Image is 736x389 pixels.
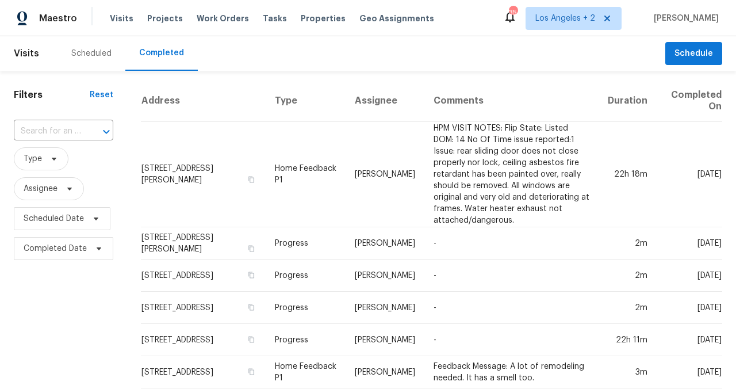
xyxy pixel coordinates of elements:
td: [STREET_ADDRESS][PERSON_NAME] [141,122,266,227]
td: Progress [266,292,346,324]
td: HPM VISIT NOTES: Flip State: Listed DOM: 14 No Of Time issue reported:1 Issue: rear sliding door ... [424,122,599,227]
td: [PERSON_NAME] [346,260,424,292]
span: Type [24,153,42,165]
span: Schedule [674,47,713,61]
td: 2m [599,227,657,260]
td: [STREET_ADDRESS] [141,324,266,356]
td: [DATE] [657,324,722,356]
td: Feedback Message: A lot of remodeling needed. It has a smell too. [424,356,599,388]
span: [PERSON_NAME] [649,13,719,24]
input: Search for an address... [14,123,81,140]
span: Visits [110,13,133,24]
button: Copy Address [246,243,256,254]
td: - [424,292,599,324]
th: Completed On [657,80,722,122]
span: Tasks [263,14,287,22]
h1: Filters [14,89,90,101]
td: Progress [266,227,346,260]
button: Copy Address [246,174,256,185]
td: [DATE] [657,227,722,260]
th: Assignee [346,80,424,122]
span: Los Angeles + 2 [535,13,595,24]
td: 2m [599,260,657,292]
td: 2m [599,292,657,324]
td: Progress [266,260,346,292]
td: - [424,260,599,292]
td: 22h 11m [599,324,657,356]
span: Projects [147,13,183,24]
span: Completed Date [24,243,87,254]
button: Copy Address [246,367,256,377]
th: Duration [599,80,657,122]
th: Type [266,80,346,122]
button: Open [98,124,114,140]
span: Geo Assignments [359,13,434,24]
span: Visits [14,41,39,66]
td: [DATE] [657,122,722,227]
button: Schedule [665,42,722,66]
span: Work Orders [197,13,249,24]
button: Copy Address [246,302,256,312]
td: [STREET_ADDRESS] [141,260,266,292]
th: Comments [424,80,599,122]
td: Progress [266,324,346,356]
td: [STREET_ADDRESS] [141,356,266,388]
span: Scheduled Date [24,213,84,224]
div: 35 [509,7,517,18]
td: [PERSON_NAME] [346,227,424,260]
td: - [424,324,599,356]
td: [PERSON_NAME] [346,292,424,324]
span: Assignee [24,183,57,194]
span: Properties [301,13,346,24]
div: Completed [139,47,184,59]
td: [DATE] [657,356,722,388]
td: [PERSON_NAME] [346,356,424,388]
th: Address [141,80,266,122]
td: [PERSON_NAME] [346,122,424,227]
td: 22h 18m [599,122,657,227]
div: Reset [90,89,113,101]
button: Copy Address [246,334,256,345]
td: [STREET_ADDRESS][PERSON_NAME] [141,227,266,260]
td: [DATE] [657,292,722,324]
td: 3m [599,356,657,388]
span: Maestro [39,13,77,24]
div: Scheduled [71,48,112,59]
button: Copy Address [246,270,256,280]
td: [PERSON_NAME] [346,324,424,356]
td: [DATE] [657,260,722,292]
td: [STREET_ADDRESS] [141,292,266,324]
td: Home Feedback P1 [266,356,346,388]
td: - [424,227,599,260]
td: Home Feedback P1 [266,122,346,227]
